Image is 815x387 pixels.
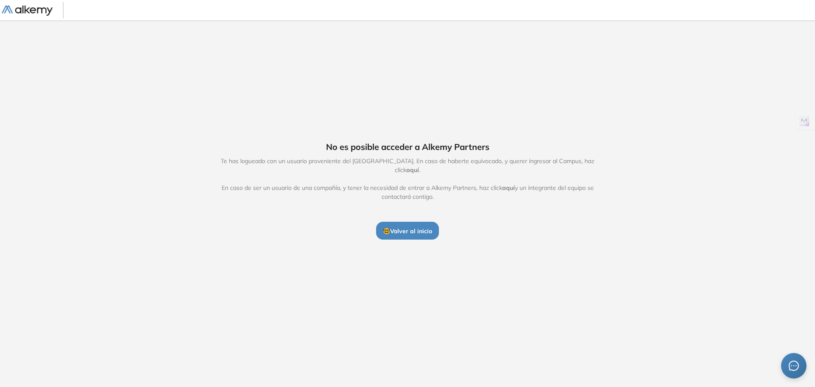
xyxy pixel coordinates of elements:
[212,157,603,201] span: Te has logueado con un usuario proveniente del [GEOGRAPHIC_DATA]. En caso de haberte equivocado, ...
[789,361,799,371] span: message
[383,227,432,235] span: 🤓 Volver al inicio
[376,222,439,240] button: 🤓Volver al inicio
[502,184,515,192] span: aquí
[326,141,489,153] span: No es posible acceder a Alkemy Partners
[406,166,419,174] span: aquí
[2,6,53,16] img: Logo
